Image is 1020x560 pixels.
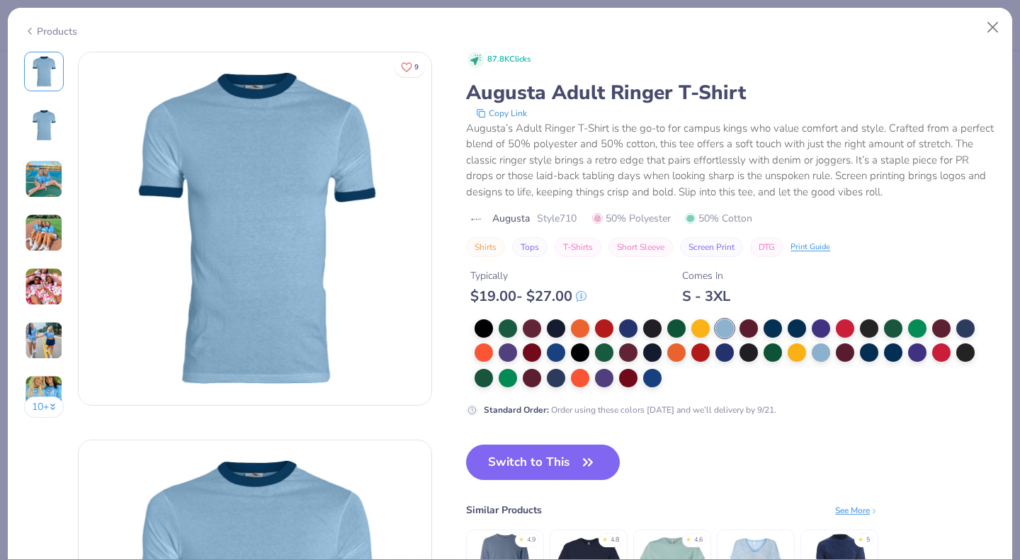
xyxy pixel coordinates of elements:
[25,268,63,306] img: User generated content
[680,237,743,257] button: Screen Print
[866,535,870,545] div: 5
[487,54,531,66] span: 87.8K Clicks
[24,24,77,39] div: Products
[592,211,671,226] span: 50% Polyester
[466,237,505,257] button: Shirts
[555,237,601,257] button: T-Shirts
[694,535,703,545] div: 4.6
[682,287,730,305] div: S - 3XL
[27,108,61,142] img: Back
[750,237,783,257] button: DTG
[858,535,863,541] div: ★
[25,375,63,413] img: User generated content
[686,535,691,541] div: ★
[395,57,425,77] button: Like
[602,535,608,541] div: ★
[484,404,776,416] div: Order using these colors [DATE] and we’ll delivery by 9/21.
[492,211,530,226] span: Augusta
[608,237,673,257] button: Short Sleeve
[79,52,431,405] img: Front
[466,120,996,200] div: Augusta’s Adult Ringer T-Shirt is the go-to for campus kings who value comfort and style. Crafted...
[685,211,752,226] span: 50% Cotton
[25,160,63,198] img: User generated content
[414,64,419,71] span: 9
[470,268,586,283] div: Typically
[484,404,549,416] strong: Standard Order :
[470,287,586,305] div: $ 19.00 - $ 27.00
[527,535,535,545] div: 4.9
[611,535,619,545] div: 4.8
[24,396,64,418] button: 10+
[27,55,61,88] img: Front
[472,106,531,120] button: copy to clipboard
[512,237,548,257] button: Tops
[537,211,577,226] span: Style 710
[25,321,63,360] img: User generated content
[980,14,1007,41] button: Close
[466,79,996,106] div: Augusta Adult Ringer T-Shirt
[682,268,730,283] div: Comes In
[466,445,620,480] button: Switch to This
[25,214,63,252] img: User generated content
[518,535,524,541] div: ★
[835,504,878,517] div: See More
[466,503,542,518] div: Similar Products
[790,241,830,253] div: Print Guide
[466,214,485,225] img: brand logo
